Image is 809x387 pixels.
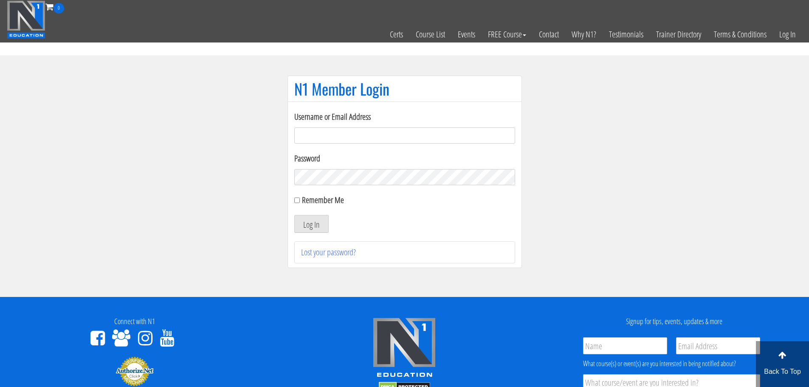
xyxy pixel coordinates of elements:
[54,3,64,14] span: 0
[533,14,565,55] a: Contact
[409,14,451,55] a: Course List
[482,14,533,55] a: FREE Course
[301,246,356,258] a: Lost your password?
[676,337,760,354] input: Email Address
[294,110,515,123] label: Username or Email Address
[6,317,263,326] h4: Connect with N1
[294,152,515,165] label: Password
[583,337,667,354] input: Name
[565,14,603,55] a: Why N1?
[773,14,802,55] a: Log In
[546,317,803,326] h4: Signup for tips, events, updates & more
[116,356,154,387] img: Authorize.Net Merchant - Click to Verify
[603,14,650,55] a: Testimonials
[708,14,773,55] a: Terms & Conditions
[451,14,482,55] a: Events
[650,14,708,55] a: Trainer Directory
[302,194,344,206] label: Remember Me
[294,215,329,233] button: Log In
[372,317,436,380] img: n1-edu-logo
[45,1,64,12] a: 0
[7,0,45,39] img: n1-education
[294,80,515,97] h1: N1 Member Login
[583,359,760,369] div: What course(s) or event(s) are you interested in being notified about?
[383,14,409,55] a: Certs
